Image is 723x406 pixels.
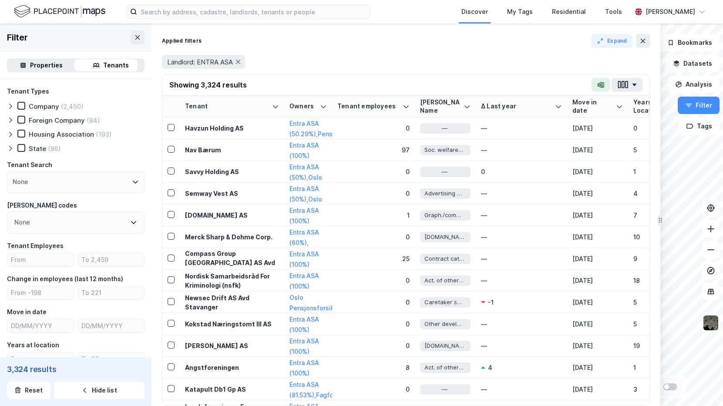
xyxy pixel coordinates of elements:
div: My Tags [507,7,533,17]
div: None [14,217,30,228]
input: From [7,352,74,366]
iframe: Chat Widget [679,364,723,406]
div: Properties [30,60,63,70]
div: (2,450) [61,102,84,111]
input: DD/MM/YYYY [78,319,144,332]
div: None [13,177,28,187]
input: To 221 [78,286,144,299]
div: Residential [552,7,586,17]
div: Tenant Search [7,160,52,170]
button: Reset [7,382,50,399]
div: (193) [96,130,112,138]
div: Tenants [103,60,129,70]
input: DD/MM/YYYY [7,319,74,332]
div: (84) [87,116,100,124]
input: To 2,459 [78,253,144,266]
div: Tenant Employees [7,241,64,251]
input: From -198 [7,286,74,299]
div: Change in employees (last 12 months) [7,274,123,284]
input: To 30 [78,352,144,366]
div: Filter [7,30,28,44]
div: 3,324 results [7,364,145,375]
input: From [7,253,74,266]
div: State [29,144,46,153]
div: [PERSON_NAME] codes [7,200,77,211]
input: Search by address, cadastre, landlords, tenants or people [137,5,370,18]
div: Company [29,102,59,111]
div: Tenant Types [7,86,49,97]
div: Move in date [7,307,47,317]
div: Discover [461,7,488,17]
img: logo.f888ab2527a4732fd821a326f86c7f29.svg [14,4,105,19]
div: (86) [48,144,61,153]
div: [PERSON_NAME] [646,7,695,17]
div: Years at location [7,340,59,350]
button: Hide list [54,382,145,399]
div: Housing Association [29,130,94,138]
div: Tools [605,7,622,17]
div: Foreign Company [29,116,85,124]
